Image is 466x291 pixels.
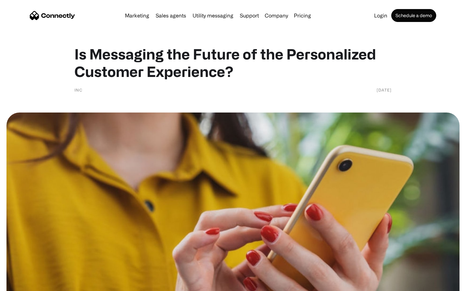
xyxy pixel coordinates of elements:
[265,11,288,20] div: Company
[237,13,261,18] a: Support
[372,13,390,18] a: Login
[291,13,314,18] a: Pricing
[74,87,83,93] div: Inc
[377,87,392,93] div: [DATE]
[6,280,39,289] aside: Language selected: English
[13,280,39,289] ul: Language list
[30,11,75,20] a: home
[391,9,436,22] a: Schedule a demo
[122,13,152,18] a: Marketing
[153,13,189,18] a: Sales agents
[74,45,392,80] h1: Is Messaging the Future of the Personalized Customer Experience?
[190,13,236,18] a: Utility messaging
[263,11,290,20] div: Company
